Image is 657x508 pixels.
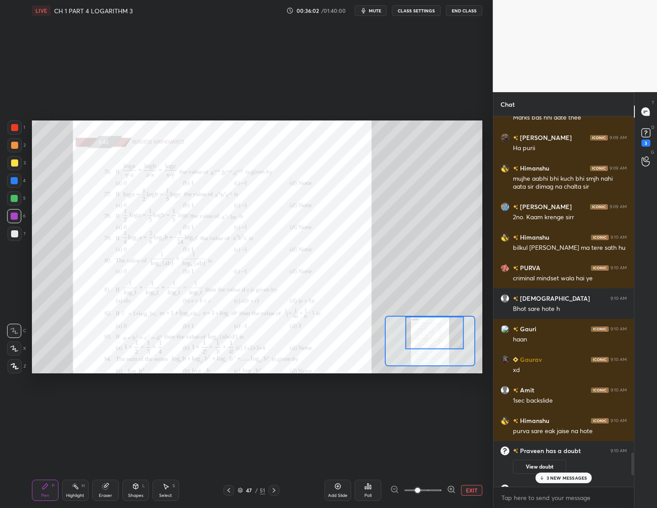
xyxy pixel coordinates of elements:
[369,8,381,14] span: mute
[518,233,549,242] h6: Himanshu
[590,166,608,171] img: iconic-dark.1390631f.png
[128,493,143,498] div: Shapes
[513,357,518,362] img: Learner_Badge_beginner_1_8b307cf2a0.svg
[513,274,627,283] div: criminal mindset wala hai ye
[518,324,536,333] h6: Gauri
[518,416,549,425] h6: Himanshu
[591,388,609,393] img: iconic-dark.1390631f.png
[7,174,26,188] div: 4
[493,93,522,116] p: Chat
[544,485,581,493] span: has a doubt
[513,460,566,474] button: View doubt
[610,448,627,454] div: 9:10 AM
[591,235,609,240] img: iconic-dark.1390631f.png
[513,266,518,271] img: no-rating-badge.077c3623.svg
[501,386,509,395] img: default.png
[610,265,627,271] div: 9:10 AM
[513,244,627,252] div: bilkul [PERSON_NAME] ma tere sath hu
[501,164,509,173] img: 4a5fea1b80694d39a9c457cd04b96852.jpg
[518,263,540,272] h6: PURVA
[142,484,145,488] div: L
[446,5,482,16] button: End Class
[513,213,627,222] div: 2no. Kaam krenge sirr
[513,113,627,122] div: Marks bas nhi aate thee
[355,5,387,16] button: mute
[513,167,518,171] img: no-rating-badge.077c3623.svg
[651,124,654,131] p: D
[501,133,509,142] img: 3d95c4a876a34e7495d48c83fd50ca77.jpg
[641,140,650,147] div: 3
[591,326,609,332] img: iconic-dark.1390631f.png
[610,166,627,171] div: 9:09 AM
[501,264,509,272] img: 93674a53cbd54b25ad4945d795c22713.jpg
[364,493,372,498] div: Poll
[513,485,518,493] img: no-rating-badge.077c3623.svg
[8,138,26,152] div: 2
[513,136,518,141] img: no-rating-badge.077c3623.svg
[41,493,49,498] div: Pen
[591,418,609,423] img: iconic-dark.1390631f.png
[610,296,627,301] div: 9:10 AM
[513,427,627,436] div: purva sare eak jaise na hote
[518,163,549,173] h6: Himanshu
[513,419,518,424] img: no-rating-badge.077c3623.svg
[518,385,534,395] h6: Amit
[8,227,26,241] div: 7
[99,493,112,498] div: Eraser
[501,355,509,364] img: 0ad16a00b46246918911c3094cf09853.jpg
[513,305,627,314] div: Bhot sare hote h
[501,202,509,211] img: b863206fd2df4c1b9d84afed920e5c95.jpg
[652,99,654,106] p: T
[518,133,572,142] h6: [PERSON_NAME]
[513,335,627,344] div: haan
[518,355,542,364] h6: Gaurav
[392,5,441,16] button: CLASS SETTINGS
[518,294,590,303] h6: [DEMOGRAPHIC_DATA]
[513,327,518,332] img: no-rating-badge.077c3623.svg
[7,209,26,223] div: 6
[501,233,509,242] img: 4a5fea1b80694d39a9c457cd04b96852.jpg
[610,135,627,140] div: 9:09 AM
[7,191,26,206] div: 5
[493,116,634,487] div: grid
[54,7,133,15] h4: CH 1 PART 4 LOGARITHM 3
[513,205,518,210] img: no-rating-badge.077c3623.svg
[461,485,482,496] button: EXIT
[52,484,55,488] div: P
[610,418,627,423] div: 9:10 AM
[513,366,627,375] div: xd
[610,235,627,240] div: 9:10 AM
[591,357,609,362] img: iconic-dark.1390631f.png
[590,135,608,140] img: iconic-dark.1390631f.png
[8,359,26,373] div: Z
[610,357,627,362] div: 9:10 AM
[260,486,265,494] div: 51
[513,297,518,302] img: no-rating-badge.077c3623.svg
[501,325,509,333] img: 3
[513,447,518,455] img: no-rating-badge.077c3623.svg
[544,447,581,455] span: has a doubt
[255,488,258,493] div: /
[328,493,348,498] div: Add Slide
[610,326,627,332] div: 9:10 AM
[590,204,608,209] img: iconic-dark.1390631f.png
[513,236,518,240] img: no-rating-badge.077c3623.svg
[159,493,172,498] div: Select
[66,493,84,498] div: Highlight
[547,475,587,481] p: 3 NEW MESSAGES
[501,416,509,425] img: 4a5fea1b80694d39a9c457cd04b96852.jpg
[501,294,509,303] img: default.png
[518,485,544,493] h6: Praveen
[8,120,25,135] div: 1
[32,5,51,16] div: LIVE
[610,204,627,209] div: 9:09 AM
[7,324,26,338] div: C
[518,447,544,455] h6: Praveen
[8,156,26,170] div: 3
[513,144,627,153] div: Ha purii
[513,175,627,191] div: mujhe aabhi bhi kuch bhi smjh nahi aata sir dimag na chalta sir
[82,484,85,488] div: H
[591,265,609,271] img: iconic-dark.1390631f.png
[518,202,572,211] h6: [PERSON_NAME]
[651,149,654,155] p: G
